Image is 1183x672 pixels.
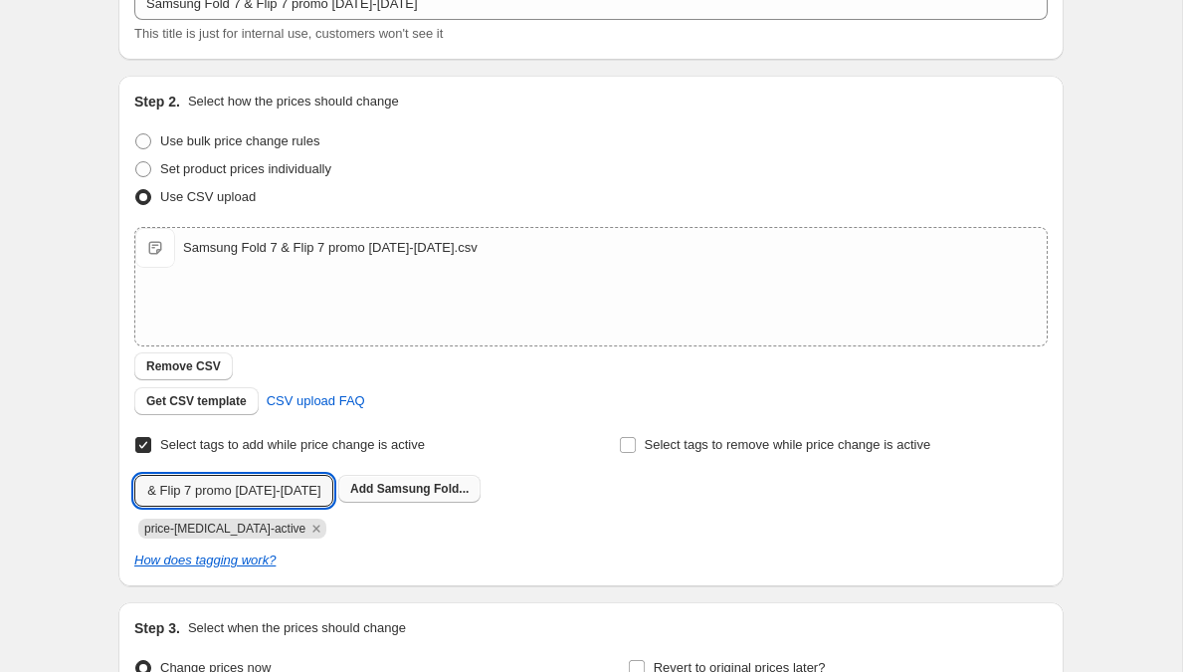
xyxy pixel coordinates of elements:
[307,520,325,538] button: Remove price-change-job-active
[134,553,276,567] a: How does tagging work?
[160,161,331,176] span: Set product prices individually
[134,92,180,112] h2: Step 2.
[134,618,180,638] h2: Step 3.
[188,92,399,112] p: Select how the prices should change
[160,189,256,204] span: Use CSV upload
[267,391,365,411] span: CSV upload FAQ
[183,238,478,258] div: Samsung Fold 7 & Flip 7 promo [DATE]-[DATE].csv
[350,482,373,496] b: Add
[160,133,319,148] span: Use bulk price change rules
[134,26,443,41] span: This title is just for internal use, customers won't see it
[188,618,406,638] p: Select when the prices should change
[134,475,333,507] input: Select tags to add
[146,358,221,374] span: Remove CSV
[134,352,233,380] button: Remove CSV
[146,393,247,409] span: Get CSV template
[255,385,377,417] a: CSV upload FAQ
[144,522,305,536] span: price-change-job-active
[160,437,425,452] span: Select tags to add while price change is active
[134,387,259,415] button: Get CSV template
[645,437,931,452] span: Select tags to remove while price change is active
[338,475,481,503] button: Add Samsung Fold...
[377,482,470,496] span: Samsung Fold...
